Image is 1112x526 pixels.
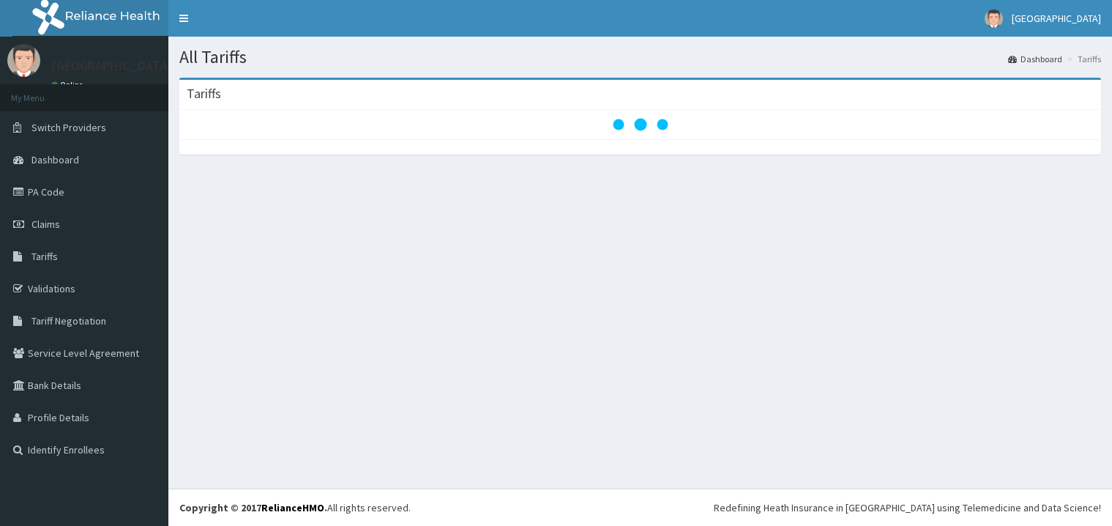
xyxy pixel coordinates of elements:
[168,489,1112,526] footer: All rights reserved.
[1008,53,1062,65] a: Dashboard
[31,314,106,327] span: Tariff Negotiation
[1064,53,1101,65] li: Tariffs
[31,250,58,263] span: Tariffs
[187,87,221,100] h3: Tariffs
[31,121,106,134] span: Switch Providers
[261,501,324,514] a: RelianceHMO
[1012,12,1101,25] span: [GEOGRAPHIC_DATA]
[179,48,1101,67] h1: All Tariffs
[31,218,60,231] span: Claims
[7,44,40,77] img: User Image
[31,153,79,166] span: Dashboard
[51,80,86,90] a: Online
[985,10,1003,28] img: User Image
[179,501,327,514] strong: Copyright © 2017 .
[611,95,670,154] svg: audio-loading
[714,500,1101,515] div: Redefining Heath Insurance in [GEOGRAPHIC_DATA] using Telemedicine and Data Science!
[51,59,172,73] p: [GEOGRAPHIC_DATA]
